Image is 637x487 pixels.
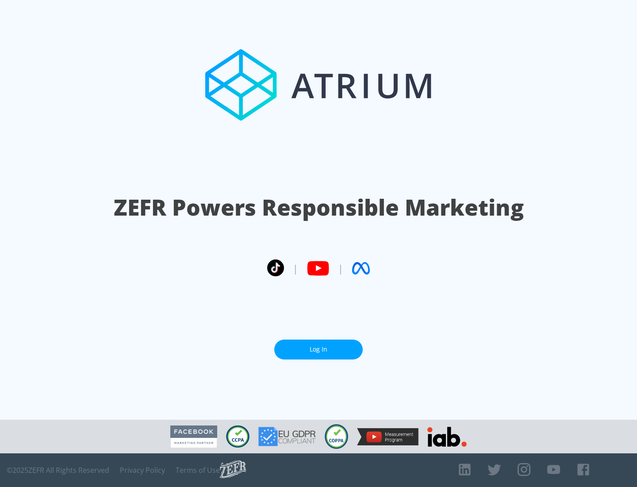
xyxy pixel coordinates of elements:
img: Facebook Marketing Partner [170,425,217,448]
img: YouTube Measurement Program [357,428,418,445]
a: Terms of Use [176,466,220,475]
img: CCPA Compliant [226,425,249,448]
span: © 2025 ZEFR All Rights Reserved [7,466,109,475]
img: GDPR Compliant [258,427,316,446]
img: IAB [427,427,467,447]
span: | [293,262,298,275]
h1: ZEFR Powers Responsible Marketing [114,192,524,223]
a: Log In [274,340,363,359]
img: COPPA Compliant [325,424,348,449]
span: | [338,262,343,275]
a: Privacy Policy [120,466,165,475]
